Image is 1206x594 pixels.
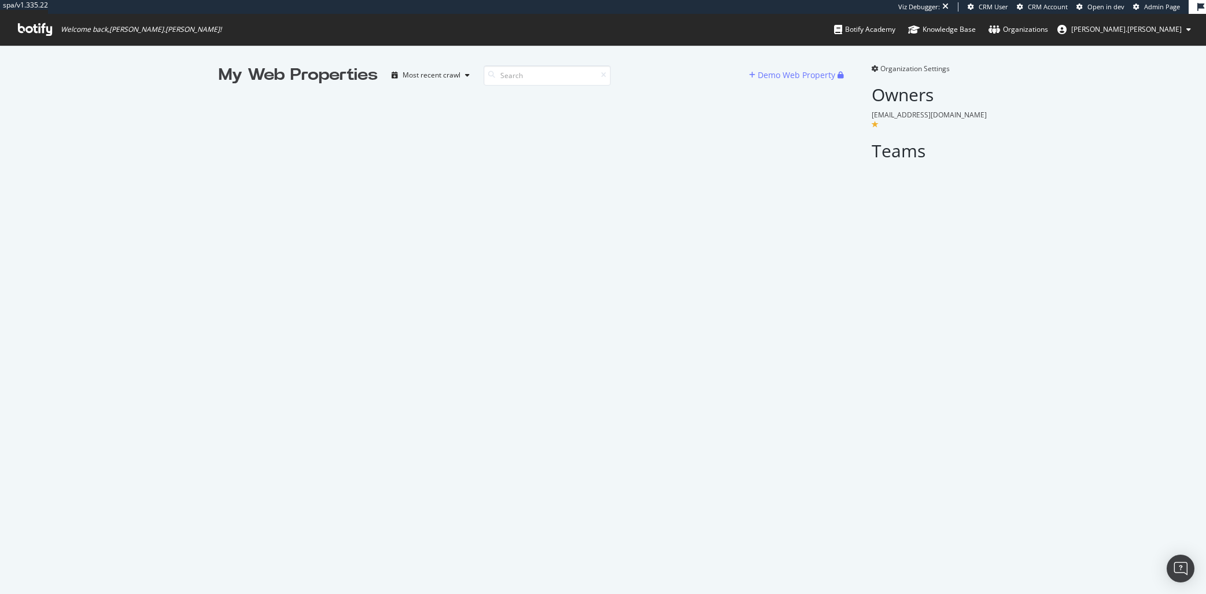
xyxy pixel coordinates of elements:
div: Knowledge Base [908,24,976,35]
button: Most recent crawl [387,66,474,84]
button: Demo Web Property [749,66,838,84]
div: Organizations [989,24,1048,35]
a: CRM User [968,2,1008,12]
span: Organization Settings [880,64,950,73]
span: Open in dev [1087,2,1124,11]
a: Open in dev [1076,2,1124,12]
span: CRM Account [1028,2,1068,11]
div: Viz Debugger: [898,2,940,12]
span: CRM User [979,2,1008,11]
span: Welcome back, [PERSON_NAME].[PERSON_NAME] ! [61,25,222,34]
span: alex.johnson [1071,24,1182,34]
div: Botify Academy [834,24,895,35]
a: Knowledge Base [908,14,976,45]
a: CRM Account [1017,2,1068,12]
div: Most recent crawl [403,72,460,79]
div: My Web Properties [219,64,378,87]
a: Organizations [989,14,1048,45]
div: Demo Web Property [758,69,835,81]
span: [EMAIL_ADDRESS][DOMAIN_NAME] [872,110,987,120]
a: Botify Academy [834,14,895,45]
div: Open Intercom Messenger [1167,555,1194,582]
button: [PERSON_NAME].[PERSON_NAME] [1048,20,1200,39]
h2: Teams [872,141,988,160]
input: Search [484,65,611,86]
span: Admin Page [1144,2,1180,11]
h2: Owners [872,85,988,104]
a: Demo Web Property [749,70,838,80]
a: Admin Page [1133,2,1180,12]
